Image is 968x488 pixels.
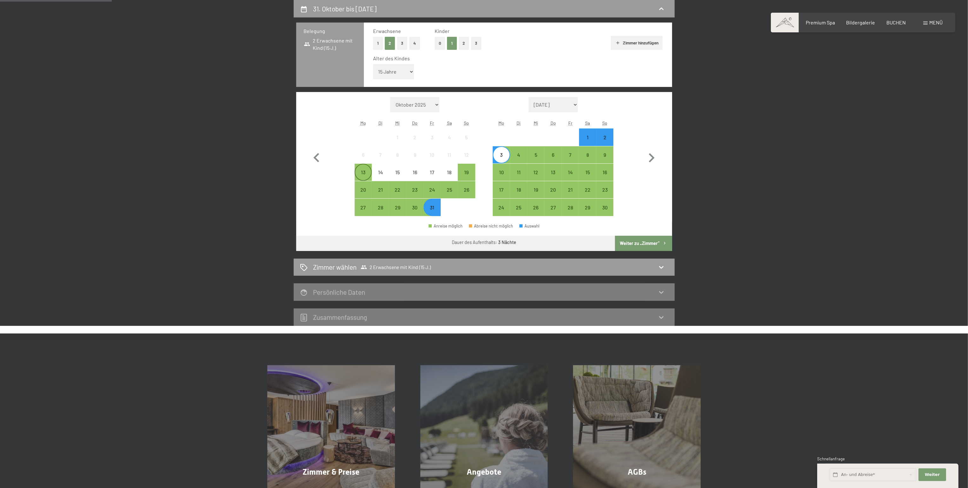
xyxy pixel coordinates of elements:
div: Thu Oct 30 2025 [406,199,424,216]
div: 12 [528,170,544,186]
button: 1 [373,37,383,50]
div: Anreise möglich [441,181,458,198]
div: Auswahl [519,224,540,228]
div: Anreise möglich [493,181,510,198]
div: Anreise möglich [579,181,596,198]
div: 8 [390,152,405,168]
a: BUCHEN [886,19,906,25]
div: Anreise möglich [527,181,544,198]
div: Sat Nov 01 2025 [579,129,596,146]
div: Thu Oct 09 2025 [406,146,424,163]
div: Anreise möglich [493,146,510,163]
div: Anreise möglich [389,199,406,216]
div: Anreise nicht möglich [424,129,441,146]
div: Anreise möglich [544,181,562,198]
div: 16 [597,170,613,186]
div: 3 [493,152,509,168]
div: Anreise möglich [562,181,579,198]
div: Anreise nicht möglich [389,129,406,146]
div: 21 [372,187,388,203]
div: Tue Oct 28 2025 [372,199,389,216]
span: Weiter [925,472,940,478]
div: 10 [424,152,440,168]
button: 4 [409,37,420,50]
div: Anreise möglich [596,129,613,146]
div: Mon Nov 17 2025 [493,181,510,198]
div: Tue Nov 25 2025 [510,199,527,216]
div: 16 [407,170,423,186]
div: Anreise möglich [562,146,579,163]
span: Angebote [467,467,501,477]
div: Anreise möglich [562,199,579,216]
div: 15 [580,170,596,186]
div: Anreise möglich [510,199,527,216]
div: Wed Oct 29 2025 [389,199,406,216]
div: 6 [355,152,371,168]
div: Anreise möglich [406,181,424,198]
div: 11 [511,170,527,186]
div: Tue Oct 14 2025 [372,164,389,181]
div: Anreise nicht möglich [441,129,458,146]
button: 2 [459,37,469,50]
div: Thu Oct 16 2025 [406,164,424,181]
a: Bildergalerie [846,19,875,25]
div: Fri Nov 14 2025 [562,164,579,181]
div: Thu Oct 23 2025 [406,181,424,198]
div: 20 [355,187,371,203]
span: Schnellanfrage [817,456,845,461]
div: 18 [441,170,457,186]
div: Anreise möglich [596,181,613,198]
div: Sun Oct 05 2025 [458,129,475,146]
div: 13 [545,170,561,186]
div: Wed Oct 01 2025 [389,129,406,146]
div: Mon Nov 03 2025 [493,146,510,163]
div: 18 [511,187,527,203]
div: Fri Oct 17 2025 [424,164,441,181]
div: Anreise möglich [596,164,613,181]
div: Anreise nicht möglich [424,164,441,181]
div: 1 [580,135,596,151]
div: Anreise möglich [458,181,475,198]
div: Wed Oct 22 2025 [389,181,406,198]
div: Wed Nov 26 2025 [527,199,544,216]
div: 15 [390,170,405,186]
span: 2 Erwachsene mit Kind (15 J.) [304,37,356,51]
div: Fri Nov 28 2025 [562,199,579,216]
div: Anreise möglich [493,199,510,216]
div: Sun Nov 23 2025 [596,181,613,198]
div: Anreise nicht möglich [389,164,406,181]
div: Sat Nov 22 2025 [579,181,596,198]
div: Anreise möglich [372,199,389,216]
div: Fri Oct 10 2025 [424,146,441,163]
div: Wed Oct 15 2025 [389,164,406,181]
div: Tue Oct 07 2025 [372,146,389,163]
span: Menü [929,19,943,25]
div: Mon Oct 06 2025 [355,146,372,163]
abbr: Montag [360,120,366,126]
div: 27 [355,205,371,221]
div: Abreise nicht möglich [469,224,513,228]
div: Anreise möglich [372,181,389,198]
div: Fri Nov 07 2025 [562,146,579,163]
div: Anreise möglich [527,199,544,216]
div: 6 [545,152,561,168]
div: Anreise nicht möglich [406,129,424,146]
div: 23 [407,187,423,203]
div: Anreise nicht möglich [458,146,475,163]
div: Anreise möglich [424,199,441,216]
div: Mon Oct 20 2025 [355,181,372,198]
div: Thu Nov 06 2025 [544,146,562,163]
abbr: Donnerstag [412,120,417,126]
div: 14 [372,170,388,186]
div: 25 [441,187,457,203]
div: 14 [562,170,578,186]
abbr: Dienstag [517,120,521,126]
div: Anreise nicht möglich [406,164,424,181]
div: 30 [407,205,423,221]
div: Sat Oct 25 2025 [441,181,458,198]
div: Alter des Kindes [373,55,658,62]
div: 12 [458,152,474,168]
div: 29 [390,205,405,221]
